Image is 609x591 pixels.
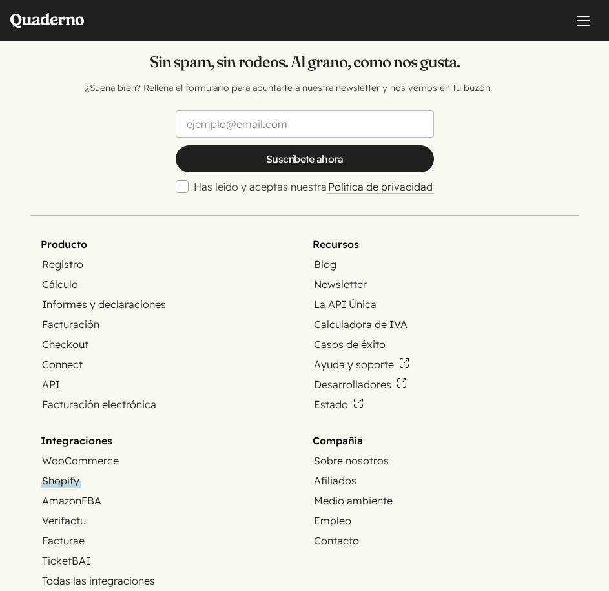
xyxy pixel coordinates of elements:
[313,433,568,448] h2: Compañía
[41,554,92,568] a: TicketBAI
[313,297,378,312] a: La API Única
[313,534,360,548] a: Contacto
[313,257,338,272] a: Blog
[30,50,579,74] h2: Sin spam, sin rodeos. Al grano, como nos gusta.
[313,277,368,292] a: Newsletter
[176,110,434,138] input: ejemplo@email.com
[41,574,156,588] a: Todas las integraciones
[176,145,434,172] input: Suscríbete ahora
[41,453,120,468] a: WooCommerce
[313,493,394,508] a: Medio ambiente
[313,397,365,412] a: Estado
[313,453,390,468] a: Sobre nosotros
[41,236,296,252] h2: Producto
[41,433,296,448] h2: Integraciones
[313,357,411,372] a: Ayuda y soporte
[30,81,547,95] p: ¿Suena bien? Rellena el formulario para apuntarte a nuestra newsletter y nos vemos en tu buzón.
[41,297,167,312] a: Informes y declaraciones
[41,513,87,528] a: Verifactu
[41,473,81,488] a: Shopify
[41,534,86,548] a: Facturae
[41,397,158,412] a: Facturación electrónica
[313,236,568,252] h2: Recursos
[313,337,387,352] a: Casos de éxito
[327,180,434,194] a: Política de privacidad
[313,473,358,488] a: Afiliados
[313,317,409,332] a: Calculadora de IVA
[313,513,353,528] a: Empleo
[41,357,84,372] a: Connect
[81,494,101,507] abbr: Fulfillment by Amazon
[41,377,61,392] a: API
[41,277,79,292] a: Cálculo
[41,337,90,352] a: Checkout
[41,317,101,332] a: Facturación
[194,179,434,194] label: Has leído y aceptas nuestra
[41,493,103,508] a: AmazonFBA
[313,377,408,392] a: Desarrolladores
[41,257,85,272] a: Registro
